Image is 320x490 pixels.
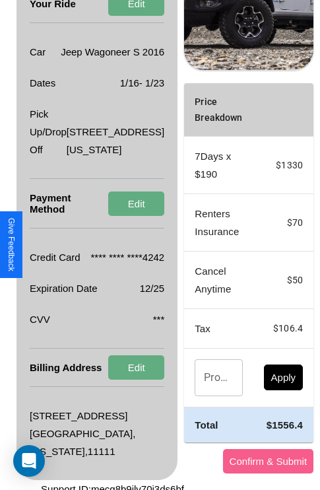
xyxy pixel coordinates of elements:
[108,192,164,216] button: Edit
[184,83,253,137] th: Price Breakdown
[253,193,314,251] td: $ 70
[195,205,242,240] p: Renters Insurance
[120,74,165,92] p: 1 / 16 - 1 / 23
[61,43,164,61] p: Jeep Wagoneer S 2016
[223,449,314,473] button: Confirm & Submit
[30,248,80,266] p: Credit Card
[30,279,98,297] p: Expiration Date
[195,262,242,298] p: Cancel Anytime
[253,251,314,308] td: $ 50
[264,365,304,390] button: Apply
[253,136,314,193] td: $ 1330
[13,445,45,477] div: Open Intercom Messenger
[7,218,16,271] div: Give Feedback
[195,320,242,337] p: Tax
[30,310,50,328] p: CVV
[108,355,164,380] button: Edit
[30,179,108,228] h4: Payment Method
[195,418,242,432] h4: Total
[184,83,313,442] table: simple table
[67,123,164,158] p: [STREET_ADDRESS][US_STATE]
[30,105,67,158] p: Pick Up/Drop Off
[30,43,46,61] p: Car
[30,407,164,460] p: [STREET_ADDRESS] [GEOGRAPHIC_DATA] , [US_STATE] , 11111
[195,147,242,183] p: 7 Days x $ 190
[140,279,165,297] p: 12/25
[30,349,102,386] h4: Billing Address
[264,418,304,432] h4: $ 1556.4
[30,74,55,92] p: Dates
[253,308,314,348] td: $ 106.4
